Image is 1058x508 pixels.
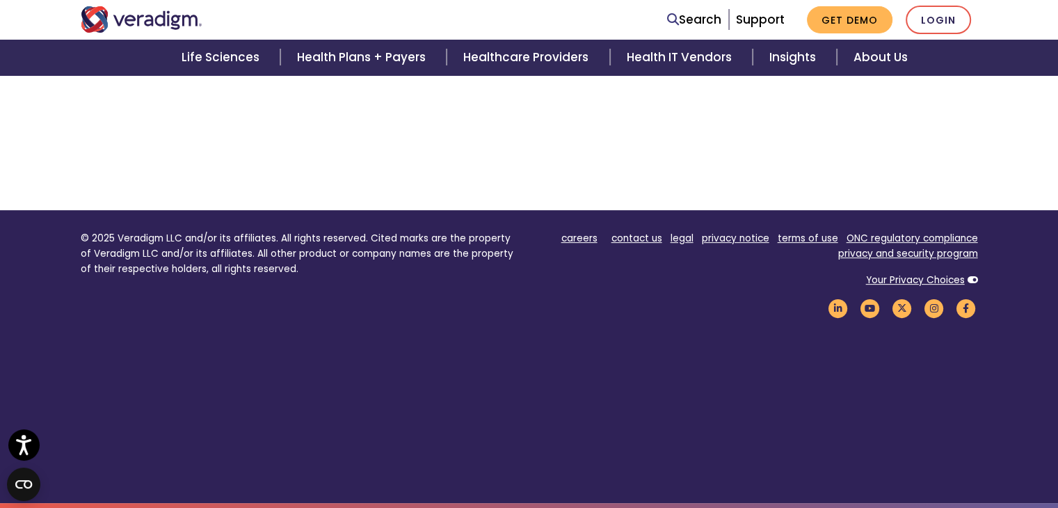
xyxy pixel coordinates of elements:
a: terms of use [778,232,838,245]
a: Your Privacy Choices [866,273,965,287]
a: privacy and security program [838,247,978,260]
a: Veradigm Instagram Link [922,301,946,315]
a: Veradigm YouTube Link [858,301,882,315]
a: Veradigm Facebook Link [954,301,978,315]
a: privacy notice [702,232,769,245]
a: Health Plans + Payers [280,40,447,75]
a: legal [671,232,694,245]
button: Open CMP widget [7,468,40,501]
a: Healthcare Providers [447,40,609,75]
a: Login [906,6,971,34]
a: About Us [837,40,924,75]
a: Support [736,11,785,28]
a: Search [667,10,721,29]
a: Veradigm LinkedIn Link [826,301,850,315]
a: contact us [611,232,662,245]
a: ONC regulatory compliance [847,232,978,245]
p: © 2025 Veradigm LLC and/or its affiliates. All rights reserved. Cited marks are the property of V... [81,231,519,276]
a: Veradigm Twitter Link [890,301,914,315]
a: Get Demo [807,6,892,33]
a: Insights [753,40,837,75]
a: Health IT Vendors [610,40,753,75]
a: careers [561,232,598,245]
a: Life Sciences [165,40,280,75]
img: Veradigm logo [81,6,202,33]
